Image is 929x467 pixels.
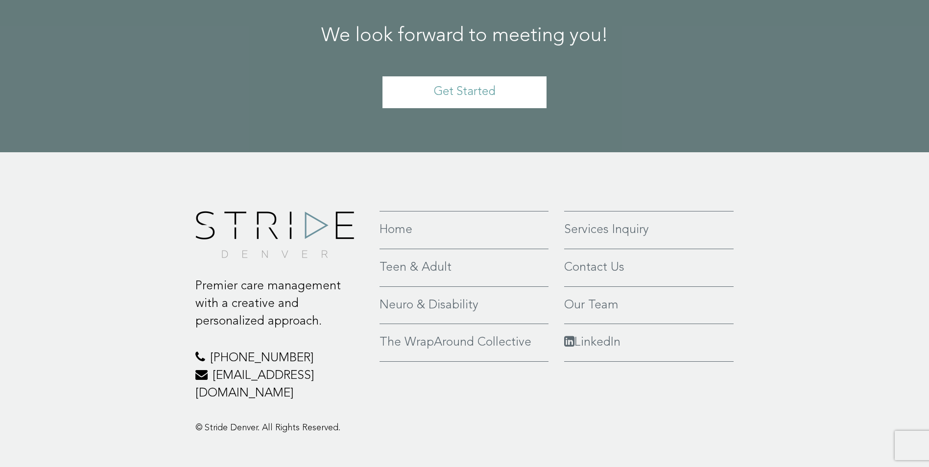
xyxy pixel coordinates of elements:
[380,221,548,239] a: Home
[564,259,734,277] a: Contact Us
[195,278,365,330] p: Premier care management with a creative and personalized approach.
[564,334,734,351] a: LinkedIn
[195,423,340,432] span: © Stride Denver. All Rights Reserved.
[380,297,548,314] a: Neuro & Disability
[380,334,548,351] a: The WrapAround Collective
[195,350,365,402] p: [PHONE_NUMBER] [EMAIL_ADDRESS][DOMAIN_NAME]
[195,211,354,258] img: footer-logo.png
[564,297,734,314] a: Our Team
[380,259,548,277] a: Teen & Adult
[382,76,547,108] a: Get Started
[88,25,842,47] h2: We look forward to meeting you!
[564,221,734,239] a: Services Inquiry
